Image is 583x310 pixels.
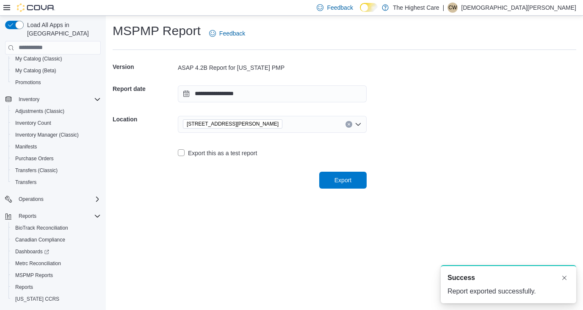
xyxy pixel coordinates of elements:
h5: Version [113,58,176,75]
a: [US_STATE] CCRS [12,294,63,304]
button: Transfers [8,176,104,188]
span: Reports [19,213,36,219]
button: My Catalog (Beta) [8,65,104,77]
span: Dashboards [12,247,101,257]
button: My Catalog (Classic) [8,53,104,65]
a: Metrc Reconciliation [12,258,64,269]
button: [US_STATE] CCRS [8,293,104,305]
button: Clear input [345,121,352,128]
a: Dashboards [12,247,52,257]
h5: Report date [113,80,176,97]
span: My Catalog (Classic) [12,54,101,64]
button: Metrc Reconciliation [8,258,104,269]
span: Transfers [15,179,36,186]
span: My Catalog (Classic) [15,55,62,62]
span: Transfers (Classic) [12,165,101,176]
button: Dismiss toast [559,273,569,283]
button: Purchase Orders [8,153,104,165]
button: Operations [15,194,47,204]
button: Inventory Count [8,117,104,129]
a: Purchase Orders [12,154,57,164]
span: Inventory [19,96,39,103]
span: My Catalog (Beta) [15,67,56,74]
span: Manifests [15,143,37,150]
button: Manifests [8,141,104,153]
span: BioTrack Reconciliation [12,223,101,233]
span: Canadian Compliance [15,236,65,243]
button: Inventory [15,94,43,104]
button: Adjustments (Classic) [8,105,104,117]
span: Purchase Orders [12,154,101,164]
span: 2 SGT Prentiss Drive [183,119,282,129]
button: Transfers (Classic) [8,165,104,176]
img: Cova [17,3,55,12]
a: Promotions [12,77,44,88]
a: Inventory Count [12,118,55,128]
span: Inventory Count [15,120,51,126]
span: Success [448,273,475,283]
span: Inventory Manager (Classic) [12,130,101,140]
button: Inventory [2,93,104,105]
span: Inventory Manager (Classic) [15,132,79,138]
button: Reports [15,211,40,221]
span: Reports [15,211,101,221]
span: Dashboards [15,248,49,255]
span: Export [334,176,351,184]
a: Manifests [12,142,40,152]
input: Press the down key to open a popover containing a calendar. [178,85,367,102]
span: Washington CCRS [12,294,101,304]
a: BioTrack Reconciliation [12,223,72,233]
span: Operations [19,196,44,203]
a: Reports [12,282,36,292]
a: Dashboards [8,246,104,258]
span: My Catalog (Beta) [12,66,101,76]
input: Accessible screen reader label [286,119,287,129]
button: Reports [8,281,104,293]
a: Transfers (Classic) [12,165,61,176]
span: BioTrack Reconciliation [15,225,68,231]
span: Transfers (Classic) [15,167,58,174]
div: Notification [448,273,569,283]
label: Export this as a test report [178,148,257,158]
span: Metrc Reconciliation [12,258,101,269]
span: MSPMP Reports [12,270,101,280]
span: Metrc Reconciliation [15,260,61,267]
span: Manifests [12,142,101,152]
span: MSPMP Reports [15,272,53,279]
a: MSPMP Reports [12,270,56,280]
span: Inventory Count [12,118,101,128]
div: Report exported successfully. [448,286,569,296]
span: [US_STATE] CCRS [15,296,59,302]
a: Inventory Manager (Classic) [12,130,82,140]
span: Reports [12,282,101,292]
button: Promotions [8,77,104,88]
span: CW [448,3,457,13]
span: Operations [15,194,101,204]
span: Promotions [12,77,101,88]
a: Canadian Compliance [12,235,69,245]
h1: MSPMP Report [113,22,201,39]
span: Promotions [15,79,41,86]
input: Dark Mode [360,3,378,12]
span: Feedback [327,3,353,12]
button: Canadian Compliance [8,234,104,246]
p: | [443,3,445,13]
button: Open list of options [355,121,362,128]
button: Reports [2,210,104,222]
p: The Highest Care [393,3,439,13]
span: Canadian Compliance [12,235,101,245]
a: My Catalog (Beta) [12,66,60,76]
span: [STREET_ADDRESS][PERSON_NAME] [187,120,279,128]
span: Adjustments (Classic) [12,106,101,116]
button: Export [319,172,367,189]
a: My Catalog (Classic) [12,54,66,64]
span: Reports [15,284,33,291]
span: Inventory [15,94,101,104]
div: Christian Wroten [448,3,458,13]
button: Inventory Manager (Classic) [8,129,104,141]
span: Adjustments (Classic) [15,108,64,115]
button: MSPMP Reports [8,269,104,281]
a: Adjustments (Classic) [12,106,68,116]
span: Feedback [219,29,245,38]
